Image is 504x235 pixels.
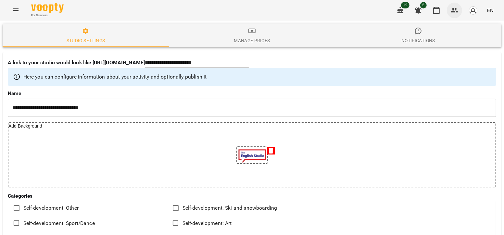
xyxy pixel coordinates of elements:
label: Categories [8,193,496,199]
label: Name [8,91,496,96]
div: Notifications [401,37,435,44]
span: Self-development: Sport/Dance [23,219,95,227]
p: Here you can configure information about your activity and optionally publish it [23,73,207,81]
div: Studio settings [67,37,105,44]
img: avatar_s.png [469,6,478,15]
span: Self-development: Art [183,219,232,227]
button: Menu [8,3,23,18]
img: Voopty Logo [31,3,64,13]
img: 5f08f58545bd80be0b66f63c1d8acb50.jpg [237,147,267,163]
span: 12 [401,2,409,8]
span: Self-development: Other [23,204,79,212]
span: For Business [31,13,64,18]
span: Self-development: Ski and snowboarding [183,204,277,212]
span: EN [487,7,494,14]
span: 5 [420,2,427,8]
p: A link to your studio would look like [URL][DOMAIN_NAME] [8,59,145,67]
button: EN [484,4,496,16]
div: Manage Prices [234,37,270,44]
